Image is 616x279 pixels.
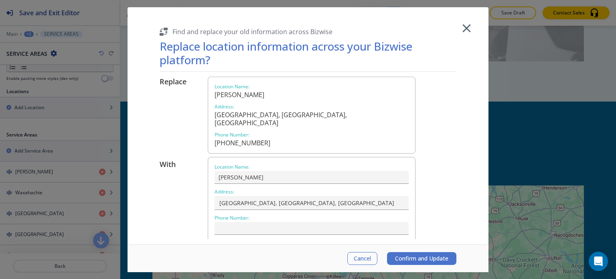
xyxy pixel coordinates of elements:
[347,252,377,265] button: Cancel
[215,103,409,110] p: Address :
[215,138,409,147] h6: [PHONE_NUMBER]
[215,163,409,170] p: Location Name :
[160,39,456,66] h1: Replace location information across your Bizwise platform?
[160,159,208,169] h6: With
[387,252,456,265] button: Confirm and Update
[172,27,332,36] h5: Find and replace your old information across Bizwise
[215,90,409,98] h6: [PERSON_NAME]
[215,131,409,138] p: Phone Number :
[215,215,409,221] p: Phone Number :
[160,76,208,86] h6: Replace
[589,252,608,271] div: Open Intercom Messenger
[215,110,409,126] h6: [GEOGRAPHIC_DATA], [GEOGRAPHIC_DATA], [GEOGRAPHIC_DATA]
[354,255,371,262] span: Cancel
[215,189,409,195] p: Address :
[215,83,409,90] p: Location Name :
[395,255,448,262] span: Confirm and Update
